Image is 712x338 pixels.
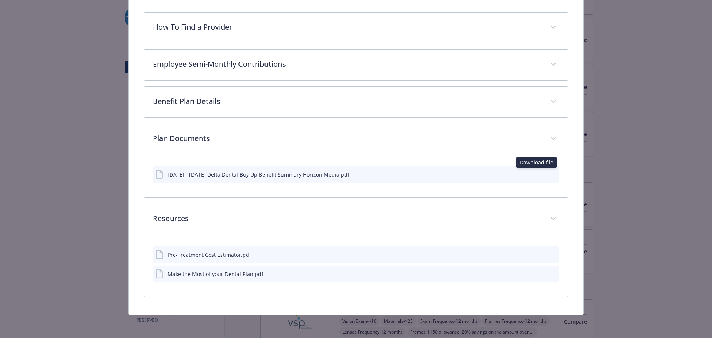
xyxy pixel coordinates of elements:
[550,171,556,178] button: preview file
[153,133,542,144] p: Plan Documents
[550,270,556,278] button: preview file
[144,50,568,80] div: Employee Semi-Monthly Contributions
[550,251,556,259] button: preview file
[168,270,263,278] div: Make the Most of your Dental Plan.pdf
[144,124,568,154] div: Plan Documents
[144,13,568,43] div: How To Find a Provider
[144,234,568,297] div: Resources
[153,22,542,33] p: How To Find a Provider
[168,251,251,259] div: Pre-Treatment Cost Estimator.pdf
[144,87,568,117] div: Benefit Plan Details
[538,270,544,278] button: download file
[153,96,542,107] p: Benefit Plan Details
[153,213,542,224] p: Resources
[516,157,557,168] div: Download file
[538,251,544,259] button: download file
[538,171,544,178] button: download file
[144,204,568,234] div: Resources
[153,59,542,70] p: Employee Semi-Monthly Contributions
[168,171,349,178] div: [DATE] - [DATE] Delta Dental Buy Up Benefit Summary Horizon Media.pdf
[144,154,568,197] div: Plan Documents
